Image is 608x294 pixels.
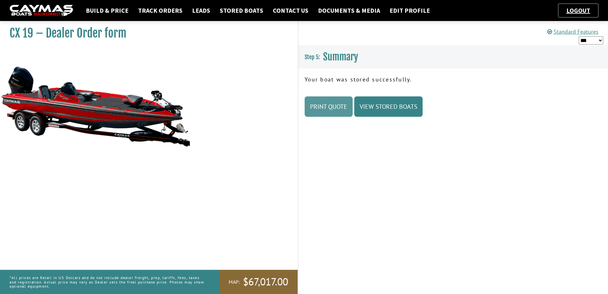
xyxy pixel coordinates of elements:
a: Standard Features [547,28,598,35]
h1: CX 19 – Dealer Order form [10,26,282,40]
a: Track Orders [135,6,186,15]
span: Summary [323,51,358,63]
a: Contact Us [270,6,312,15]
img: caymas-dealer-connect-2ed40d3bc7270c1d8d7ffb4b79bf05adc795679939227970def78ec6f6c03838.gif [10,5,73,17]
a: Leads [189,6,213,15]
a: Logout [563,6,593,14]
span: MAP: [229,279,240,285]
p: Your boat was stored successfully. [305,75,602,84]
a: Build & Price [83,6,132,15]
a: Documents & Media [315,6,383,15]
a: View Stored Boats [354,96,423,117]
a: Stored Boats [217,6,266,15]
a: Print Quote [305,96,353,117]
a: MAP:$67,017.00 [219,270,298,294]
span: $67,017.00 [243,275,288,289]
p: *All prices are Retail in US Dollars and do not include dealer freight, prep, tariffs, fees, taxe... [10,272,205,291]
a: Edit Profile [386,6,433,15]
